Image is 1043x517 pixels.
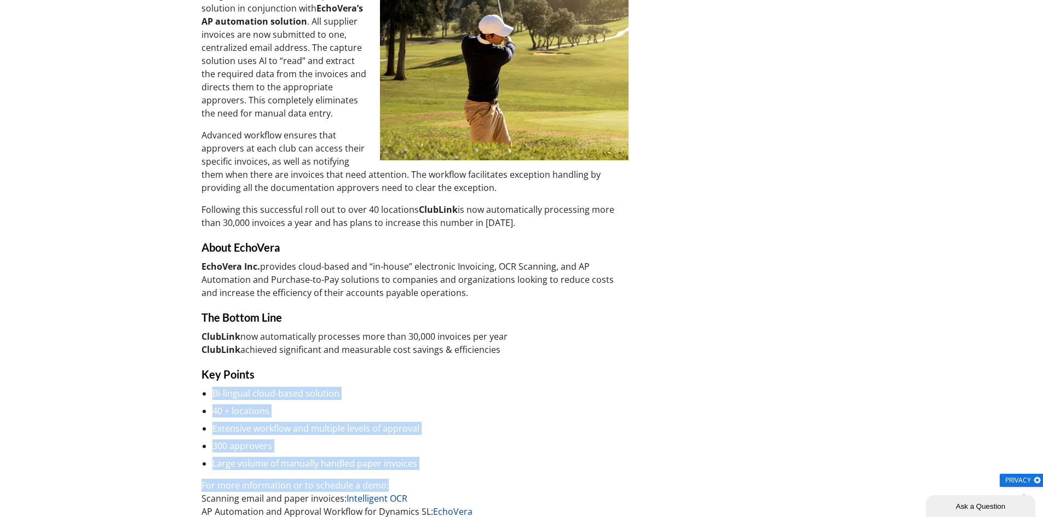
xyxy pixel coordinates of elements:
iframe: chat widget [926,493,1038,517]
h5: Key Points [201,367,629,381]
strong: ClubLink [201,344,240,356]
li: Large volume of manually handled paper invoices [212,457,629,470]
strong: EchoVera’s AP automation solution [201,2,363,27]
p: now automatically processes more than 30,000 invoices per year achieved significant and measurabl... [201,330,629,356]
li: Extensive workflow and multiple levels of approval [212,422,629,435]
strong: ClubLink [419,204,458,216]
h5: About EchoVera [201,240,629,254]
span: Privacy [1005,477,1031,483]
li: 40 + locations [212,404,629,417]
strong: ClubLink [201,330,240,342]
strong: EchoVera Inc. [201,260,260,272]
img: gear.png [1033,475,1042,485]
p: Following this successful roll out to over 40 locations is now automatically processing more than... [201,203,629,229]
li: 300 approvers [212,439,629,452]
h5: The Bottom Line [201,310,629,324]
p: Advanced workflow ensures that approvers at each club can access their specific invoices, as well... [201,129,629,194]
li: Bi-lingual cloud-based solution [212,387,629,400]
p: provides cloud-based and “in-house” electronic Invoicing, OCR Scanning, and AP Automation and Pur... [201,260,629,299]
a: Intelligent OCR [347,492,407,504]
